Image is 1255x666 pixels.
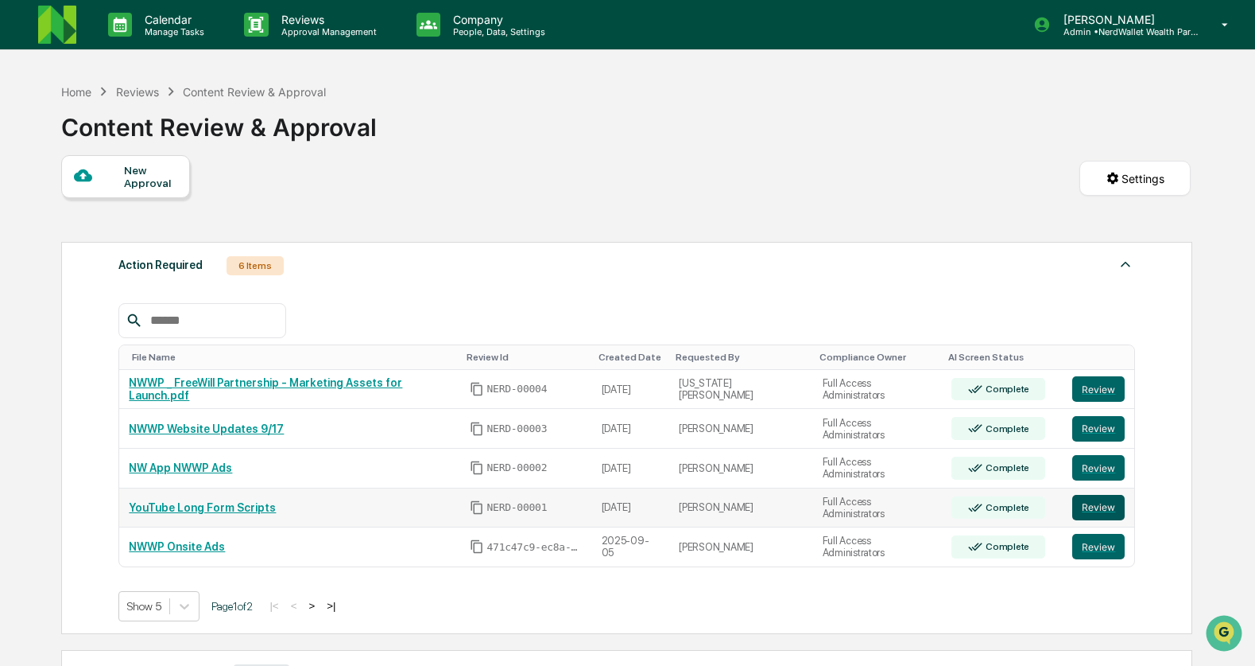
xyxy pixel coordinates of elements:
[269,26,385,37] p: Approval Management
[592,409,670,449] td: [DATE]
[116,85,159,99] div: Reviews
[982,541,1029,552] div: Complete
[304,599,320,613] button: >
[270,127,289,146] button: Start new chat
[183,85,326,99] div: Content Review & Approval
[322,599,340,613] button: >|
[592,370,670,410] td: [DATE]
[487,423,548,435] span: NERD-00003
[265,599,283,613] button: |<
[813,370,943,410] td: Full Access Administrators
[982,423,1029,434] div: Complete
[813,489,943,528] td: Full Access Administrators
[286,599,302,613] button: <
[211,600,253,613] span: Page 1 of 2
[10,224,107,253] a: 🔎Data Lookup
[129,540,225,553] a: NWWP Onsite Ads
[54,138,201,150] div: We're available if you need us!
[676,352,806,363] div: Toggle SortBy
[487,541,583,554] span: 471c47c9-ec8a-47f7-8d07-e4c1a0ceb988
[470,382,484,396] span: Copy Id
[16,202,29,215] div: 🖐️
[669,528,812,567] td: [PERSON_NAME]
[32,231,100,247] span: Data Lookup
[982,384,1029,395] div: Complete
[487,462,548,474] span: NERD-00002
[470,500,484,515] span: Copy Id
[819,352,936,363] div: Toggle SortBy
[470,539,484,554] span: Copy Id
[129,376,402,402] a: NWWP _ FreeWill Partnership - Marketing Assets for Launch.pdf
[467,352,586,363] div: Toggle SortBy
[132,26,212,37] p: Manage Tasks
[61,85,91,99] div: Home
[32,201,103,216] span: Preclearance
[109,194,203,223] a: 🗄️Attestations
[813,449,943,489] td: Full Access Administrators
[598,352,664,363] div: Toggle SortBy
[440,13,553,26] p: Company
[470,461,484,475] span: Copy Id
[112,269,192,282] a: Powered byPylon
[982,462,1029,473] div: Complete
[124,164,177,189] div: New Approval
[813,528,943,567] td: Full Access Administrators
[487,501,548,514] span: NERD-00001
[1072,455,1125,481] button: Review
[132,13,212,26] p: Calendar
[16,232,29,245] div: 🔎
[16,122,45,150] img: 1746055101610-c473b297-6a78-478c-a979-82029cc54cd1
[470,422,484,436] span: Copy Id
[1072,376,1125,402] button: Review
[269,13,385,26] p: Reviews
[131,201,197,216] span: Attestations
[115,202,128,215] div: 🗄️
[592,528,670,567] td: 2025-09-05
[158,270,192,282] span: Pylon
[1204,613,1247,656] iframe: Open customer support
[669,489,812,528] td: [PERSON_NAME]
[669,409,812,449] td: [PERSON_NAME]
[487,383,548,395] span: NERD-00004
[1051,13,1199,26] p: [PERSON_NAME]
[982,502,1029,513] div: Complete
[1079,161,1191,196] button: Settings
[592,489,670,528] td: [DATE]
[118,255,203,275] div: Action Required
[16,33,289,59] p: How can we help?
[592,449,670,489] td: [DATE]
[227,256,284,275] div: 6 Items
[1072,534,1125,559] button: Review
[129,462,232,474] a: NW App NWWP Ads
[1075,352,1128,363] div: Toggle SortBy
[10,194,109,223] a: 🖐️Preclearance
[669,370,812,410] td: [US_STATE][PERSON_NAME]
[54,122,261,138] div: Start new chat
[1072,495,1125,520] button: Review
[132,352,453,363] div: Toggle SortBy
[440,26,553,37] p: People, Data, Settings
[38,6,76,44] img: logo
[129,501,276,514] a: YouTube Long Form Scripts
[129,423,284,435] a: NWWP Website Updates 9/17
[669,449,812,489] td: [PERSON_NAME]
[61,100,377,142] div: Content Review & Approval
[1116,255,1135,274] img: caret
[1072,416,1125,442] button: Review
[813,409,943,449] td: Full Access Administrators
[1051,26,1199,37] p: Admin • NerdWallet Wealth Partners
[948,352,1056,363] div: Toggle SortBy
